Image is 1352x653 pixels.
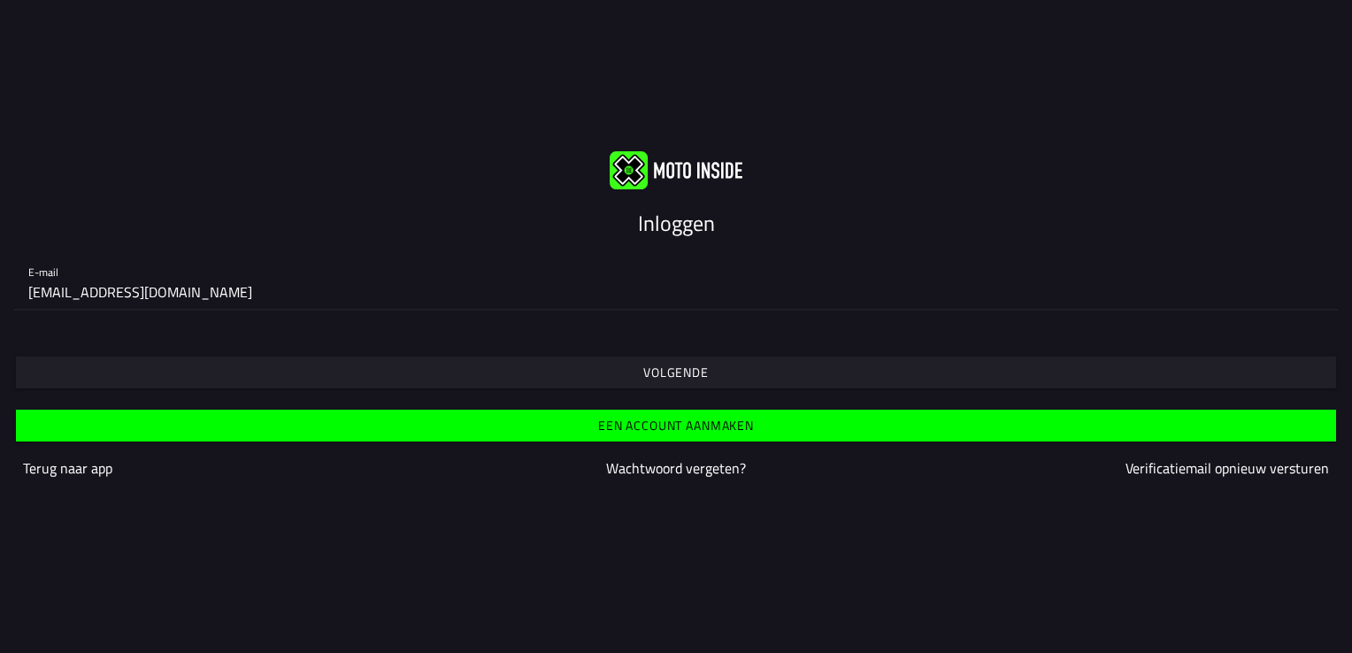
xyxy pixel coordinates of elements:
a: Terug naar app [23,457,112,479]
input: E-mail [28,274,1324,310]
ion-text: Volgende [643,366,709,379]
a: Wachtwoord vergeten? [606,457,746,479]
a: Verificatiemail opnieuw versturen [1125,457,1329,479]
ion-text: Inloggen [638,207,715,239]
ion-button: Een account aanmaken [16,410,1336,442]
